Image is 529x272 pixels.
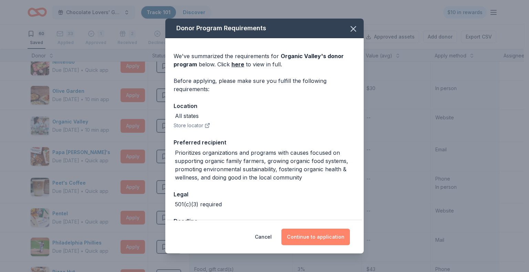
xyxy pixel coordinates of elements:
[174,138,355,147] div: Preferred recipient
[255,229,272,245] button: Cancel
[175,149,355,182] div: Prioritizes organizations and programs with causes focused on supporting organic family farmers, ...
[231,60,244,68] a: here
[174,217,355,226] div: Deadline
[175,112,199,120] div: All states
[281,229,350,245] button: Continue to application
[174,190,355,199] div: Legal
[175,200,222,208] div: 501(c)(3) required
[174,77,355,93] div: Before applying, please make sure you fulfill the following requirements:
[174,101,355,110] div: Location
[165,19,364,38] div: Donor Program Requirements
[174,52,355,68] div: We've summarized the requirements for below. Click to view in full.
[174,121,210,130] button: Store locator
